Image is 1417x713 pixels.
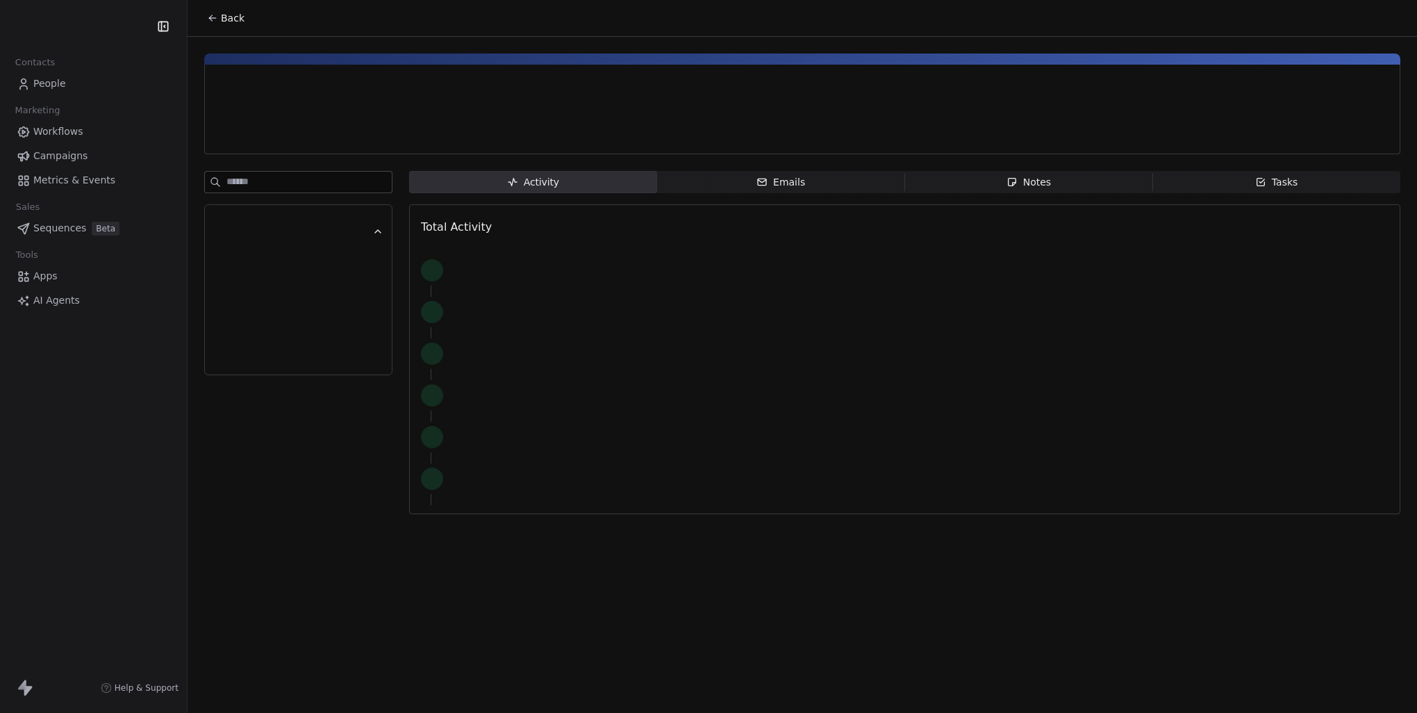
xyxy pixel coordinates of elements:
span: Help & Support [115,682,179,694]
span: Tools [10,245,44,265]
span: Contacts [9,52,61,73]
span: Workflows [33,124,83,139]
a: AI Agents [11,289,176,312]
button: Back [199,6,253,31]
a: Campaigns [11,145,176,167]
div: Notes [1006,175,1051,190]
span: Sales [10,197,46,218]
span: People [33,76,66,91]
a: Help & Support [101,682,179,694]
span: Beta [92,222,119,236]
div: Tasks [1255,175,1298,190]
span: Campaigns [33,149,88,163]
a: People [11,72,176,95]
span: AI Agents [33,293,80,308]
div: Emails [756,175,805,190]
a: Workflows [11,120,176,143]
span: Sequences [33,221,86,236]
span: Metrics & Events [33,173,115,188]
a: Apps [11,265,176,288]
a: SequencesBeta [11,217,176,240]
span: Total Activity [421,220,492,233]
span: Back [221,11,245,25]
a: Metrics & Events [11,169,176,192]
span: Apps [33,269,58,284]
span: Marketing [9,100,66,121]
